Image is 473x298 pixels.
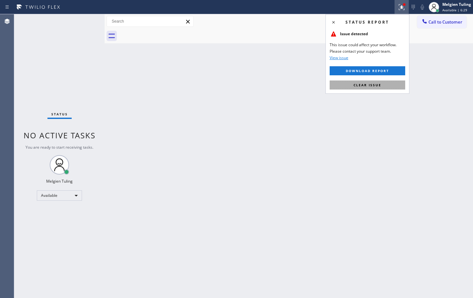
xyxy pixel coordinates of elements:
input: Search [107,16,193,27]
span: Call to Customer [428,19,462,25]
div: Melgien Tuling [46,178,73,184]
button: Call to Customer [417,16,467,28]
span: Status [51,112,68,116]
div: Melgien Tuling [442,2,471,7]
span: You are ready to start receiving tasks. [26,144,93,150]
span: Available | 6:29 [442,8,467,12]
span: No active tasks [24,130,96,141]
div: Available [37,190,82,201]
button: Mute [418,3,427,12]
